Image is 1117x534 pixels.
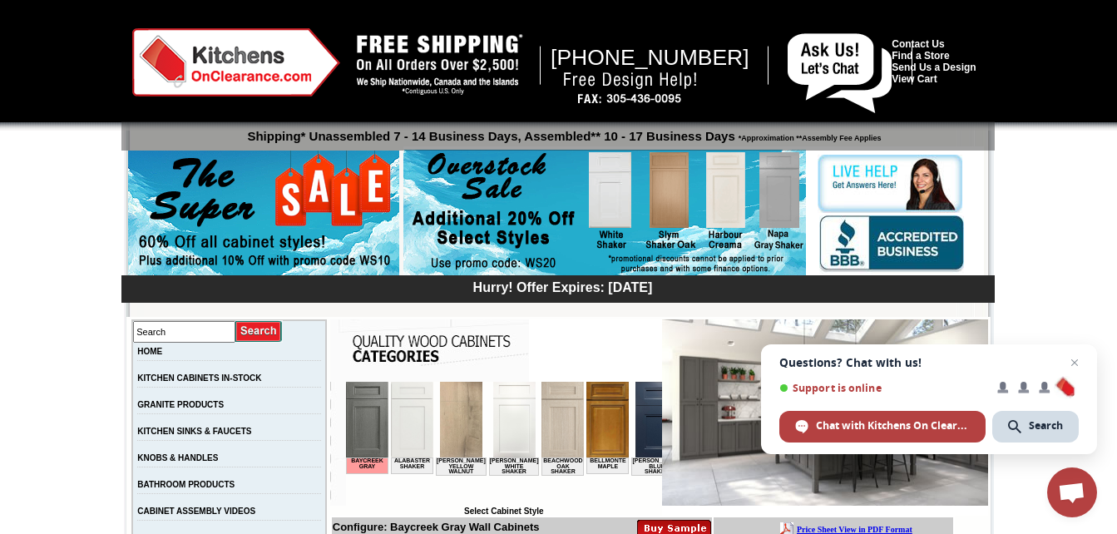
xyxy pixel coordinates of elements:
[992,411,1079,443] div: Search
[137,373,261,383] a: KITCHEN CABINETS IN-STOCK
[779,382,986,394] span: Support is online
[285,76,336,94] td: [PERSON_NAME] Blue Shaker
[892,73,937,85] a: View Cart
[2,4,16,17] img: pdf.png
[662,319,988,506] img: Baycreek Gray
[137,507,255,516] a: CABINET ASSEMBLY VIDEOS
[137,400,224,409] a: GRANITE PRODUCTS
[816,418,970,433] span: Chat with Kitchens On Clearance
[137,453,218,462] a: KNOBS & HANDLES
[892,38,944,50] a: Contact Us
[333,521,540,533] b: Configure: Baycreek Gray Wall Cabinets
[1047,467,1097,517] div: Open chat
[1065,353,1085,373] span: Close chat
[464,507,544,516] b: Select Cabinet Style
[346,382,662,507] iframe: Browser incompatible
[551,45,749,70] span: [PHONE_NUMBER]
[137,347,162,356] a: HOME
[19,7,135,16] b: Price Sheet View in PDF Format
[779,356,1079,369] span: Questions? Chat with us!
[132,28,340,96] img: Kitchens on Clearance Logo
[1029,418,1063,433] span: Search
[19,2,135,17] a: Price Sheet View in PDF Format
[130,278,995,295] div: Hurry! Offer Expires: [DATE]
[735,130,882,142] span: *Approximation **Assembly Fee Applies
[779,411,986,443] div: Chat with Kitchens On Clearance
[130,121,995,143] p: Shipping* Unassembled 7 - 14 Business Days, Assembled** 10 - 17 Business Days
[235,320,283,343] input: Submit
[137,480,235,489] a: BATHROOM PRODUCTS
[137,427,251,436] a: KITCHEN SINKS & FAUCETS
[892,62,976,73] a: Send Us a Design
[892,50,949,62] a: Find a Store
